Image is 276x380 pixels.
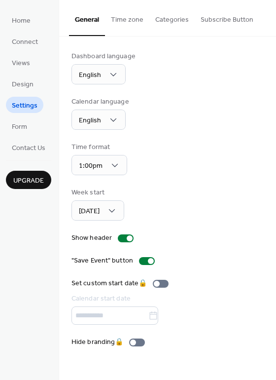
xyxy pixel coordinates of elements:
[6,118,33,134] a: Form
[12,79,34,90] span: Design
[71,51,136,62] div: Dashboard language
[13,176,44,186] span: Upgrade
[12,16,31,26] span: Home
[71,233,112,243] div: Show header
[79,69,101,82] span: English
[6,171,51,189] button: Upgrade
[6,12,36,28] a: Home
[12,122,27,132] span: Form
[79,114,101,127] span: English
[12,58,30,69] span: Views
[6,139,51,155] a: Contact Us
[71,97,129,107] div: Calendar language
[71,256,133,266] div: "Save Event" button
[6,33,44,49] a: Connect
[6,76,39,92] a: Design
[6,97,43,113] a: Settings
[79,159,103,173] span: 1:00pm
[12,37,38,47] span: Connect
[71,188,122,198] div: Week start
[79,205,100,218] span: [DATE]
[6,54,36,71] a: Views
[12,143,45,153] span: Contact Us
[12,101,37,111] span: Settings
[71,142,125,152] div: Time format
